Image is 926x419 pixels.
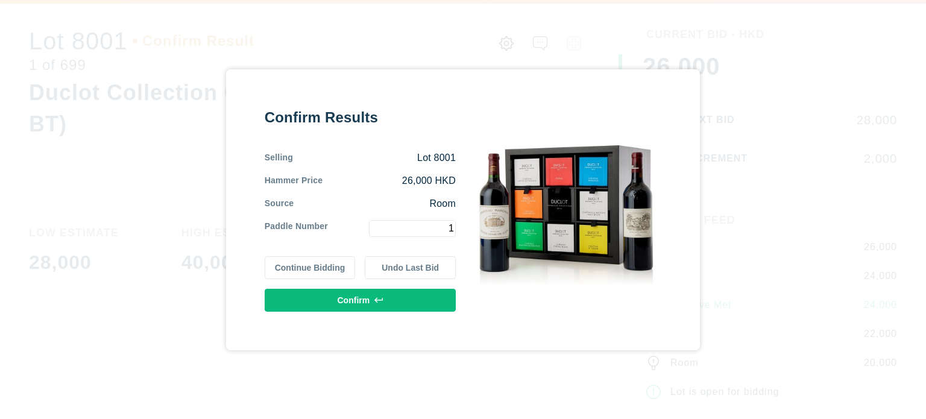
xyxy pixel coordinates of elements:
div: 26,000 HKD [323,174,456,187]
div: Selling [265,151,293,165]
div: Confirm Results [265,108,456,127]
div: Paddle Number [265,220,328,237]
div: Room [294,197,456,210]
button: Undo Last Bid [365,256,456,279]
div: Hammer Price [265,174,323,187]
div: Lot 8001 [293,151,456,165]
button: Confirm [265,289,456,312]
div: Source [265,197,294,210]
button: Continue Bidding [265,256,356,279]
